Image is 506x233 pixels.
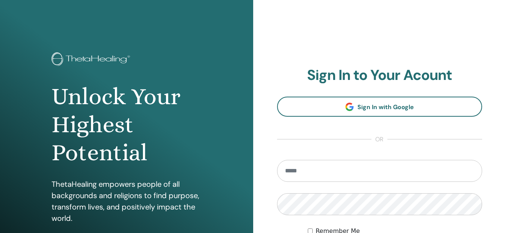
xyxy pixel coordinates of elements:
[357,103,414,111] span: Sign In with Google
[52,178,201,224] p: ThetaHealing empowers people of all backgrounds and religions to find purpose, transform lives, a...
[277,97,483,117] a: Sign In with Google
[371,135,387,144] span: or
[52,83,201,167] h1: Unlock Your Highest Potential
[277,67,483,84] h2: Sign In to Your Acount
